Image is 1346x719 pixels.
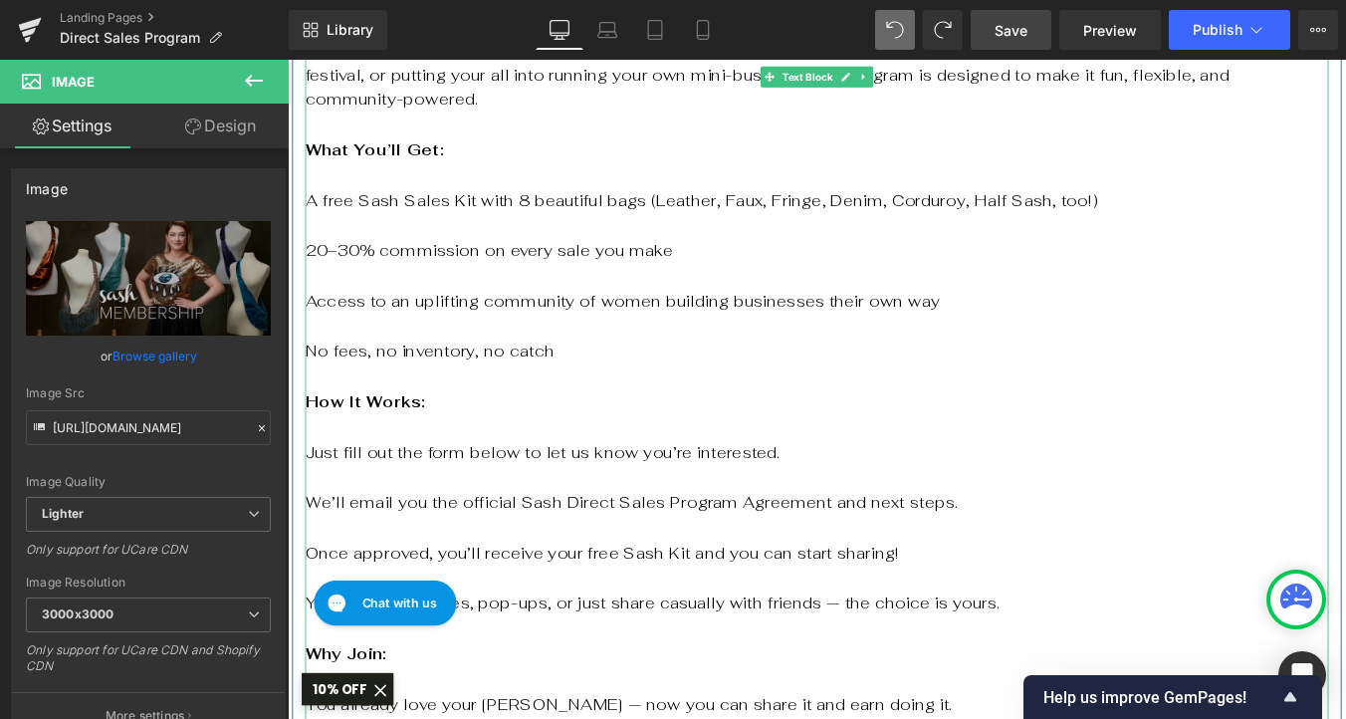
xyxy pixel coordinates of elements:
[20,204,1185,233] p: 20–30% commission on every sale you make
[1298,10,1338,50] button: More
[26,475,271,489] div: Image Quality
[26,386,271,400] div: Image Src
[20,378,156,401] strong: How It Works:
[20,665,112,688] strong: Why Join:
[26,642,271,687] div: Only support for UCare CDN and Shopify CDN
[26,346,271,366] div: or
[20,262,1185,291] p: Access to an uplifting community of women building businesses their own way
[679,10,727,50] a: Mobile
[26,410,271,445] input: Link
[20,434,1185,463] p: Just fill out the form below to let us know you’re interested.
[26,169,68,197] div: Image
[646,8,667,32] a: Expand / Collapse
[20,92,177,115] strong: What You’ll Get:
[289,10,387,50] a: New Library
[1169,10,1290,50] button: Publish
[20,605,1185,634] p: You can host parties, pop-ups, or just share casually with friends — the choice is yours.
[52,74,95,90] span: Image
[148,104,293,148] a: Design
[536,10,583,50] a: Desktop
[1083,20,1137,41] span: Preview
[875,10,915,50] button: Undo
[1193,22,1242,38] span: Publish
[20,491,1185,520] p: We’ll email you the official Sash Direct Sales Program Agreement and next steps.
[1059,10,1161,50] a: Preview
[26,542,271,571] div: Only support for UCare CDN
[20,319,1185,348] p: No fees, no inventory, no catch
[583,10,631,50] a: Laptop
[559,8,624,32] span: Text Block
[60,30,200,46] span: Direct Sales Program
[327,21,373,39] span: Library
[995,20,1027,41] span: Save
[112,339,197,373] a: Browse gallery
[42,606,113,621] b: 3000x3000
[923,10,963,50] button: Redo
[20,549,1185,578] p: Once approved, you’ll receive your free Sash Kit and you can start sharing!
[1278,651,1326,699] div: Open Intercom Messenger
[1043,688,1278,707] span: Help us improve GemPages!
[631,10,679,50] a: Tablet
[20,147,1185,176] p: A free Sash Sales Kit with 8 beautiful bags (Leather, Faux, Fringe, Denim, Corduroy, Half Sash, t...
[60,10,289,26] a: Landing Pages
[26,576,271,590] div: Image Resolution
[42,506,84,521] b: Lighter
[1043,685,1302,709] button: Show survey - Help us improve GemPages!
[20,586,199,651] iframe: Gorgias live chat messenger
